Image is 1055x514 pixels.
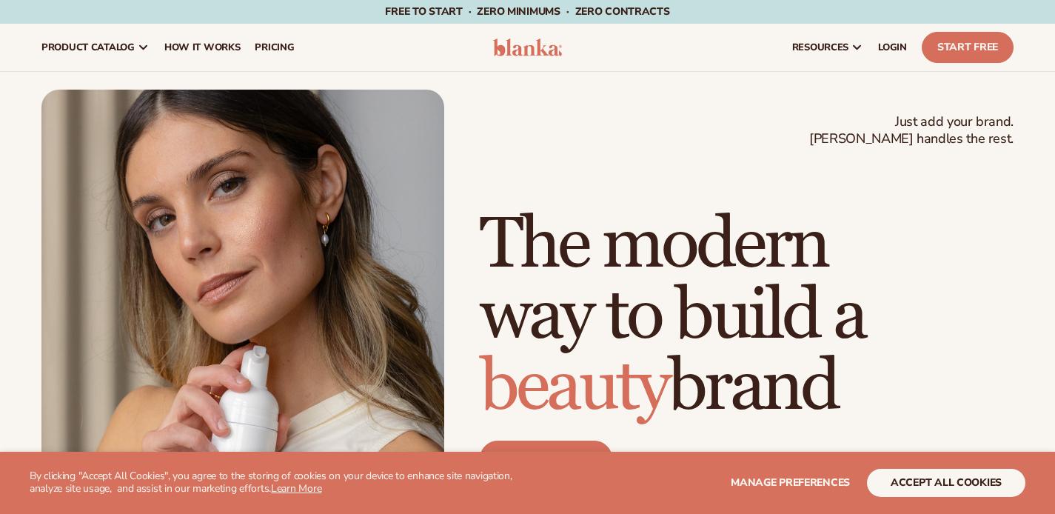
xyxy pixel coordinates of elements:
span: Just add your brand. [PERSON_NAME] handles the rest. [809,113,1014,148]
a: Start free [480,441,612,476]
span: product catalog [41,41,135,53]
span: resources [792,41,848,53]
button: Manage preferences [731,469,850,497]
p: By clicking "Accept All Cookies", you agree to the storing of cookies on your device to enhance s... [30,470,546,495]
h1: The modern way to build a brand [480,210,1014,423]
a: Start Free [922,32,1014,63]
span: How It Works [164,41,241,53]
span: beauty [480,344,668,430]
a: pricing [247,24,301,71]
span: Manage preferences [731,475,850,490]
a: How It Works [157,24,248,71]
img: logo [493,39,563,56]
span: pricing [255,41,294,53]
a: product catalog [34,24,157,71]
a: resources [785,24,871,71]
span: Free to start · ZERO minimums · ZERO contracts [385,4,669,19]
a: LOGIN [871,24,914,71]
span: LOGIN [878,41,907,53]
button: accept all cookies [867,469,1025,497]
a: Learn More [271,481,321,495]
